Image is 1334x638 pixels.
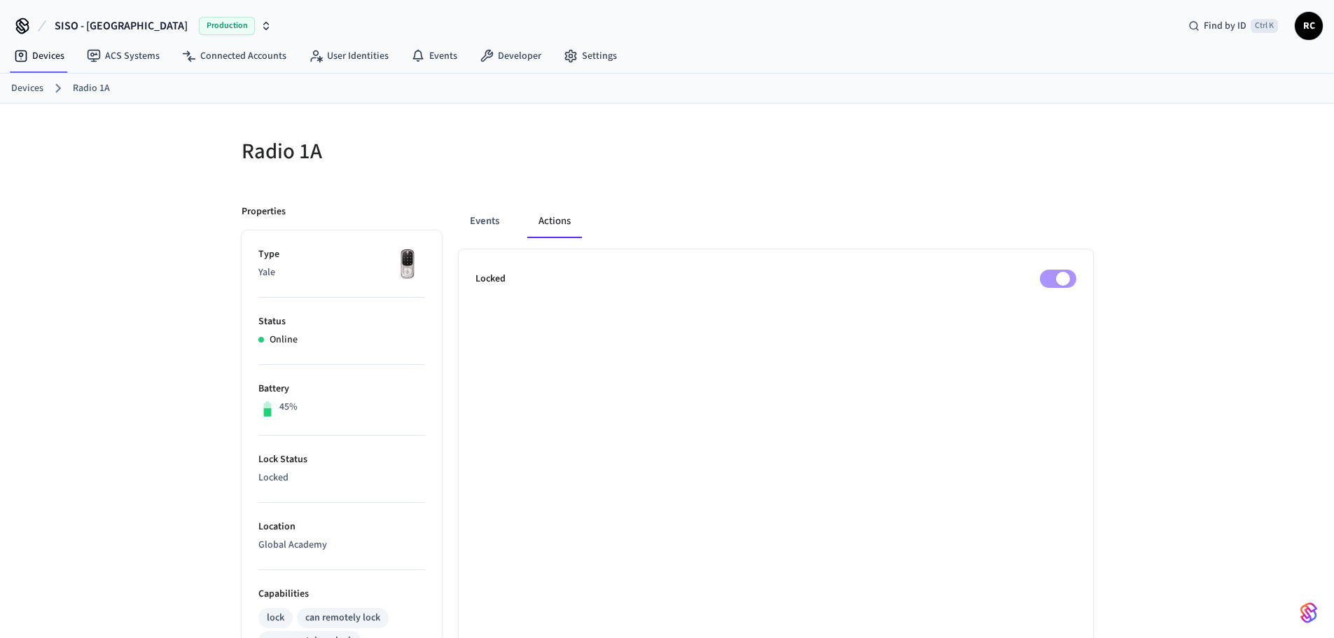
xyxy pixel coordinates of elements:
span: Find by ID [1204,19,1246,33]
img: SeamLogoGradient.69752ec5.svg [1300,602,1317,624]
p: Global Academy [258,538,425,553]
span: RC [1296,13,1321,39]
a: Radio 1A [73,81,110,96]
a: Devices [3,43,76,69]
button: RC [1295,12,1323,40]
p: Type [258,247,425,262]
h5: Radio 1A [242,137,659,166]
a: Devices [11,81,43,96]
p: Locked [475,272,506,286]
div: ant example [459,204,1093,238]
p: Location [258,520,425,534]
a: Settings [553,43,628,69]
span: SISO - [GEOGRAPHIC_DATA] [55,18,188,34]
p: Locked [258,471,425,485]
a: Developer [468,43,553,69]
p: Capabilities [258,587,425,602]
a: Events [400,43,468,69]
button: Events [459,204,510,238]
p: Battery [258,382,425,396]
img: Yale Assure Touchscreen Wifi Smart Lock, Satin Nickel, Front [390,247,425,282]
p: 45% [279,400,298,415]
div: lock [267,611,284,625]
p: Status [258,314,425,329]
span: Ctrl K [1251,19,1278,33]
div: Find by IDCtrl K [1177,13,1289,39]
div: can remotely lock [305,611,380,625]
p: Properties [242,204,286,219]
a: User Identities [298,43,400,69]
p: Online [270,333,298,347]
a: ACS Systems [76,43,171,69]
button: Actions [527,204,582,238]
a: Connected Accounts [171,43,298,69]
span: Production [199,17,255,35]
p: Lock Status [258,452,425,467]
p: Yale [258,265,425,280]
